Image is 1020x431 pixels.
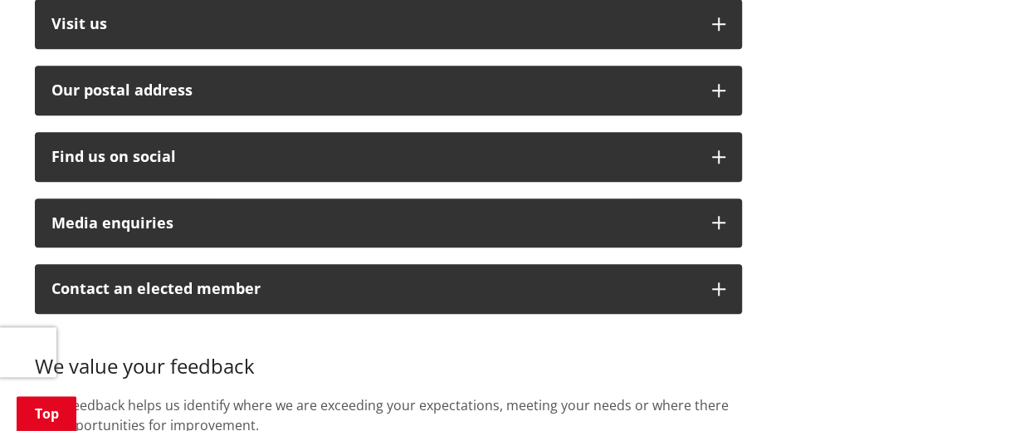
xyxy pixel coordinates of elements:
div: Find us on social [51,149,695,165]
button: Find us on social [35,132,742,182]
p: Visit us [51,16,695,32]
p: Contact an elected member [51,281,695,297]
button: Media enquiries [35,198,742,248]
iframe: Messenger Launcher [944,361,1003,421]
div: Media enquiries [51,215,695,232]
button: Our postal address [35,66,742,115]
h3: We value your feedback [35,331,742,379]
a: Top [17,396,76,431]
button: Contact an elected member [35,264,742,314]
h2: Our postal address [51,82,695,99]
